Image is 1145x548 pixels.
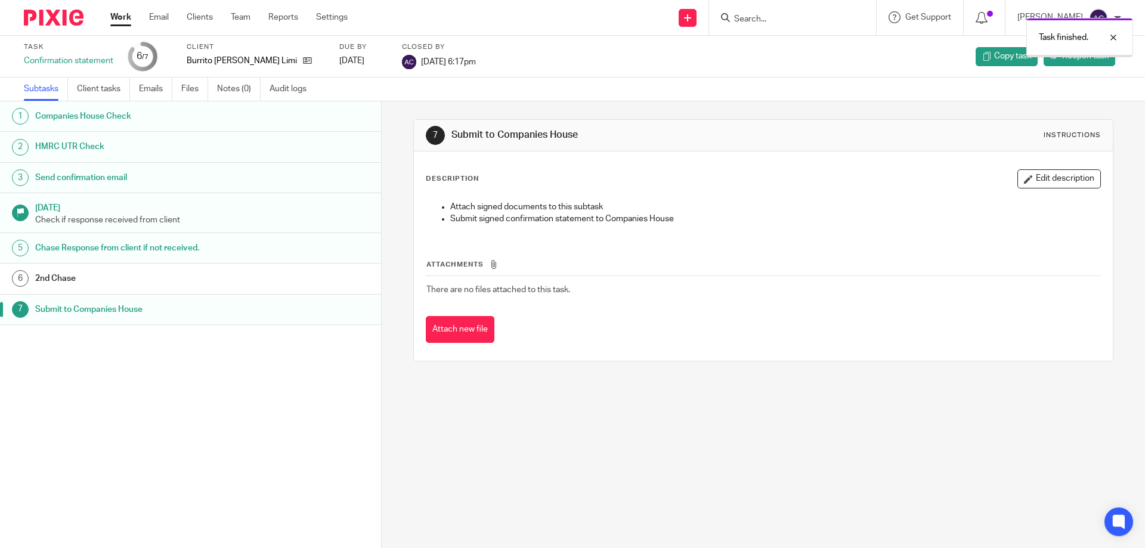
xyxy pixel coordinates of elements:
div: 7 [426,126,445,145]
a: Notes (0) [217,78,261,101]
img: svg%3E [1089,8,1108,27]
a: Subtasks [24,78,68,101]
div: 6 [137,49,148,63]
label: Client [187,42,324,52]
img: svg%3E [402,55,416,69]
h1: Companies House Check [35,107,258,125]
p: Task finished. [1039,32,1088,44]
div: [DATE] [339,55,387,67]
button: Edit description [1017,169,1101,188]
a: Team [231,11,250,23]
a: Audit logs [270,78,315,101]
a: Client tasks [77,78,130,101]
div: 2 [12,139,29,156]
a: Files [181,78,208,101]
a: Settings [316,11,348,23]
a: Clients [187,11,213,23]
a: Work [110,11,131,23]
p: Check if response received from client [35,214,369,226]
div: 7 [12,301,29,318]
div: 1 [12,108,29,125]
p: Submit signed confirmation statement to Companies House [450,213,1100,225]
span: [DATE] 6:17pm [421,57,476,66]
h1: Chase Response from client if not received. [35,239,258,257]
small: /7 [142,54,148,60]
h1: [DATE] [35,199,369,214]
h1: Send confirmation email [35,169,258,187]
a: Emails [139,78,172,101]
a: Email [149,11,169,23]
button: Attach new file [426,316,494,343]
div: 6 [12,270,29,287]
p: Description [426,174,479,184]
h1: HMRC UTR Check [35,138,258,156]
img: Pixie [24,10,83,26]
label: Closed by [402,42,476,52]
div: Confirmation statement [24,55,113,67]
p: Attach signed documents to this subtask [450,201,1100,213]
h1: Submit to Companies House [35,301,258,318]
span: Attachments [426,261,484,268]
div: 5 [12,240,29,256]
div: 3 [12,169,29,186]
h1: Submit to Companies House [451,129,789,141]
p: Burrito [PERSON_NAME] Limited [187,55,297,67]
a: Reports [268,11,298,23]
h1: 2nd Chase [35,270,258,287]
div: Instructions [1044,131,1101,140]
span: There are no files attached to this task. [426,286,570,294]
label: Task [24,42,113,52]
label: Due by [339,42,387,52]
